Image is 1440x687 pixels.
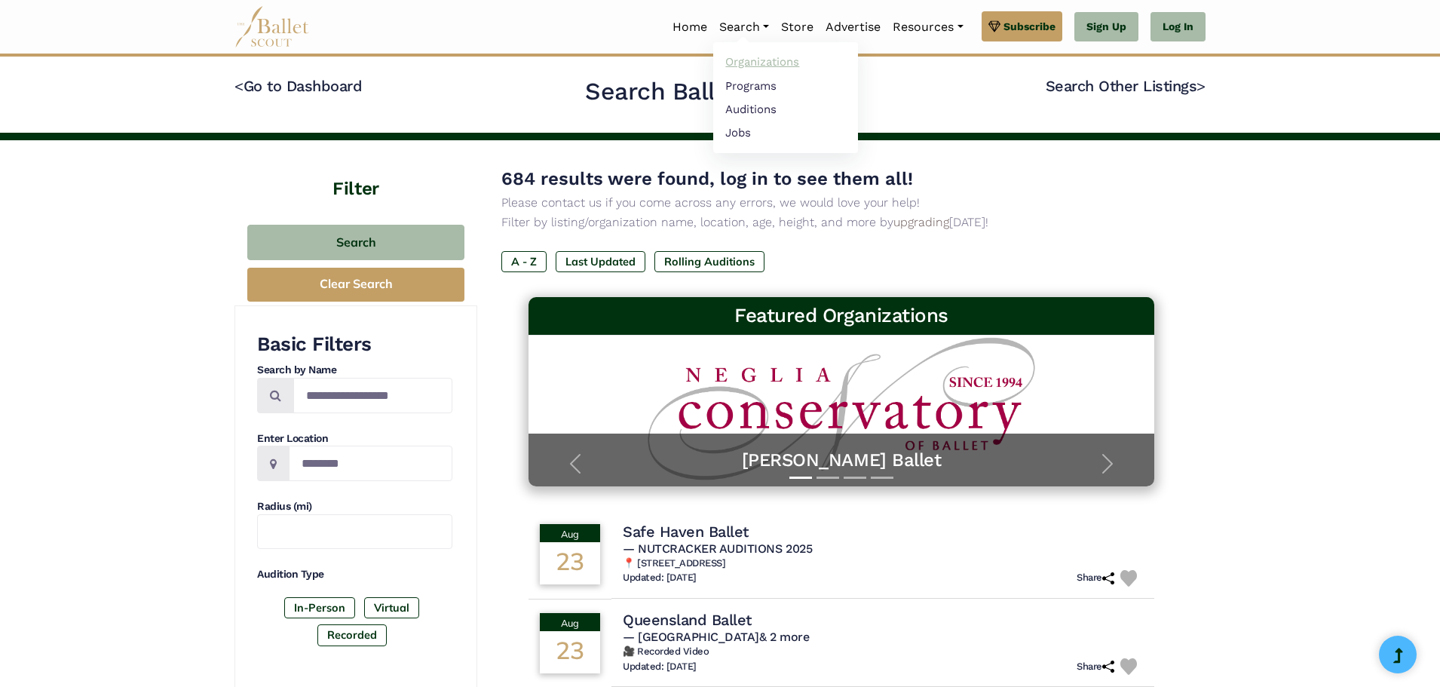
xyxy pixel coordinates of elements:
a: Resources [887,11,969,43]
a: Search [713,11,775,43]
code: > [1196,76,1206,95]
a: <Go to Dashboard [234,77,362,95]
div: Aug [540,613,600,631]
p: Please contact us if you come across any errors, we would love your help! [501,193,1181,213]
h4: Filter [234,140,477,202]
a: Sign Up [1074,12,1138,42]
a: Search Other Listings> [1046,77,1206,95]
p: Filter by listing/organization name, location, age, height, and more by [DATE]! [501,213,1181,232]
label: In-Person [284,597,355,618]
a: Jobs [713,121,858,144]
button: Clear Search [247,268,464,302]
h4: Audition Type [257,567,452,582]
button: Search [247,225,464,260]
a: Auditions [713,97,858,121]
label: Recorded [317,624,387,646]
a: Programs [713,74,858,97]
h4: Search by Name [257,363,452,378]
h3: Basic Filters [257,332,452,357]
h2: Search Ballet Auditions [585,76,855,108]
a: Store [775,11,820,43]
h4: Enter Location [257,431,452,446]
h4: Safe Haven Ballet [623,522,749,541]
h4: Radius (mi) [257,499,452,514]
a: Log In [1150,12,1206,42]
div: 23 [540,631,600,673]
h6: 🎥 Recorded Video [623,646,1143,658]
h6: Updated: [DATE] [623,572,697,584]
a: Subscribe [982,11,1062,41]
button: Slide 4 [871,469,893,486]
h6: Updated: [DATE] [623,661,697,673]
span: 684 results were found, log in to see them all! [501,168,913,189]
span: — [GEOGRAPHIC_DATA] [623,630,809,644]
span: Subscribe [1003,18,1055,35]
a: Home [666,11,713,43]
button: Slide 3 [844,469,866,486]
div: 23 [540,542,600,584]
a: upgrading [893,215,949,229]
a: & 2 more [759,630,809,644]
input: Search by names... [293,378,452,413]
span: — NUTCRACKER AUDITIONS 2025 [623,541,812,556]
a: Organizations [713,51,858,74]
label: Rolling Auditions [654,251,764,272]
button: Slide 1 [789,469,812,486]
ul: Resources [713,42,858,153]
div: Aug [540,524,600,542]
a: [PERSON_NAME] Ballet [544,449,1139,472]
h6: 📍 [STREET_ADDRESS] [623,557,1143,570]
h6: Share [1077,661,1114,673]
label: A - Z [501,251,547,272]
img: gem.svg [988,18,1000,35]
a: Advertise [820,11,887,43]
h4: Queensland Ballet [623,610,752,630]
input: Location [289,446,452,481]
button: Slide 2 [817,469,839,486]
h6: Share [1077,572,1114,584]
label: Last Updated [556,251,645,272]
code: < [234,76,244,95]
label: Virtual [364,597,419,618]
h3: Featured Organizations [541,303,1142,329]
